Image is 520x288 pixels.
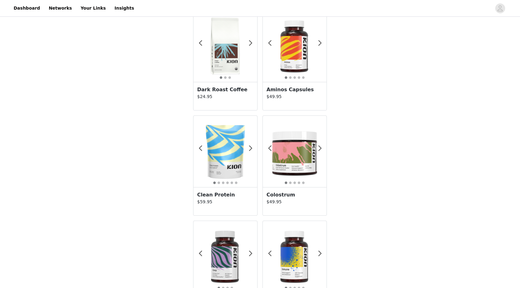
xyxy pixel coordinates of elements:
button: 2 [289,76,292,79]
button: 3 [222,181,225,184]
button: 3 [228,76,231,79]
a: Networks [45,1,76,15]
button: 2 [224,76,227,79]
button: 1 [284,76,288,79]
p: $49.95 [266,93,323,100]
button: 4 [297,181,301,184]
button: 4 [297,76,301,79]
button: 6 [235,181,238,184]
p: $59.95 [197,199,253,205]
a: Dashboard [10,1,44,15]
p: $49.95 [266,199,323,205]
button: 1 [219,76,223,79]
button: 3 [293,181,296,184]
button: 3 [293,76,296,79]
button: 5 [302,76,305,79]
h3: Dark Roast Coffee [197,86,253,93]
div: avatar [497,3,503,13]
button: 2 [289,181,292,184]
a: Your Links [77,1,110,15]
button: 4 [226,181,229,184]
button: 2 [217,181,220,184]
h3: Aminos Capsules [266,86,323,93]
a: Insights [111,1,138,15]
h3: Colostrum [266,191,323,199]
h3: Clean Protein [197,191,253,199]
button: 5 [302,181,305,184]
img: #flavor_smooth_vanilla [193,119,257,183]
button: 1 [284,181,288,184]
p: $24.95 [197,93,253,100]
button: 5 [230,181,233,184]
button: 1 [213,181,216,184]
